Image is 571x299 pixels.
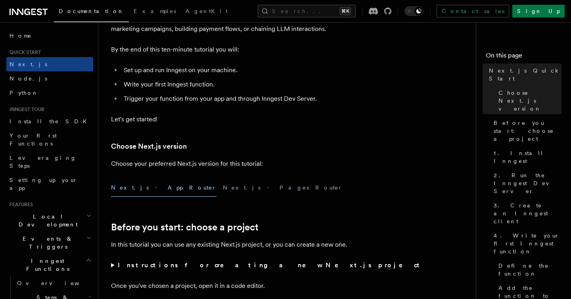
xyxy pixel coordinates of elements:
[404,6,423,16] button: Toggle dark mode
[6,254,93,276] button: Inngest Functions
[6,232,93,254] button: Events & Triggers
[111,12,428,34] p: Inngest makes it easy to build, manage, and execute reliable workflows. Some use cases include sc...
[512,5,565,17] a: Sign Up
[486,63,561,86] a: Next.js Quick Start
[10,32,32,40] span: Home
[111,114,428,125] p: Let's get started!
[6,86,93,100] a: Python
[498,89,561,113] span: Choose Next.js version
[10,155,77,169] span: Leveraging Steps
[6,201,33,208] span: Features
[118,261,423,269] strong: Instructions for creating a new Next.js project
[494,119,561,143] span: Before you start: choose a project
[10,75,47,82] span: Node.js
[10,118,92,125] span: Install the SDK
[495,259,561,281] a: Define the function
[10,61,47,67] span: Next.js
[111,260,428,271] summary: Instructions for creating a new Next.js project
[494,232,561,255] span: 4. Write your first Inngest function
[6,213,86,228] span: Local Development
[494,171,561,195] span: 2. Run the Inngest Dev Server
[6,114,93,128] a: Install the SDK
[10,177,78,191] span: Setting up your app
[54,2,129,22] a: Documentation
[6,49,41,56] span: Quick start
[111,222,259,233] a: Before you start: choose a project
[111,44,428,55] p: By the end of this ten-minute tutorial you will:
[14,276,93,290] a: Overview
[489,67,561,82] span: Next.js Quick Start
[10,132,57,147] span: Your first Functions
[6,128,93,151] a: Your first Functions
[59,8,124,14] span: Documentation
[121,79,428,90] li: Write your first Inngest function.
[6,106,44,113] span: Inngest tour
[111,179,217,197] button: Next.js - App Router
[491,146,561,168] a: 1. Install Inngest
[498,262,561,278] span: Define the function
[6,71,93,86] a: Node.js
[10,90,38,96] span: Python
[491,116,561,146] a: Before you start: choose a project
[494,149,561,165] span: 1. Install Inngest
[134,8,176,14] span: Examples
[223,179,343,197] button: Next.js - Pages Router
[111,239,428,250] p: In this tutorial you can use any existing Next.js project, or you can create a new one.
[491,198,561,228] a: 3. Create an Inngest client
[186,8,228,14] span: AgentKit
[491,168,561,198] a: 2. Run the Inngest Dev Server
[111,141,187,152] a: Choose Next.js version
[491,228,561,259] a: 4. Write your first Inngest function
[111,158,428,169] p: Choose your preferred Next.js version for this tutorial:
[121,93,428,104] li: Trigger your function from your app and through Inngest Dev Server.
[111,280,428,291] p: Once you've chosen a project, open it in a code editor.
[437,5,509,17] a: Contact sales
[17,280,99,286] span: Overview
[6,173,93,195] a: Setting up your app
[494,201,561,225] span: 3. Create an Inngest client
[129,2,181,21] a: Examples
[6,235,86,251] span: Events & Triggers
[121,65,428,76] li: Set up and run Inngest on your machine.
[6,29,93,43] a: Home
[486,51,561,63] h4: On this page
[181,2,232,21] a: AgentKit
[6,209,93,232] button: Local Development
[258,5,356,17] button: Search...⌘K
[6,257,86,273] span: Inngest Functions
[6,57,93,71] a: Next.js
[340,7,351,15] kbd: ⌘K
[6,151,93,173] a: Leveraging Steps
[495,86,561,116] a: Choose Next.js version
